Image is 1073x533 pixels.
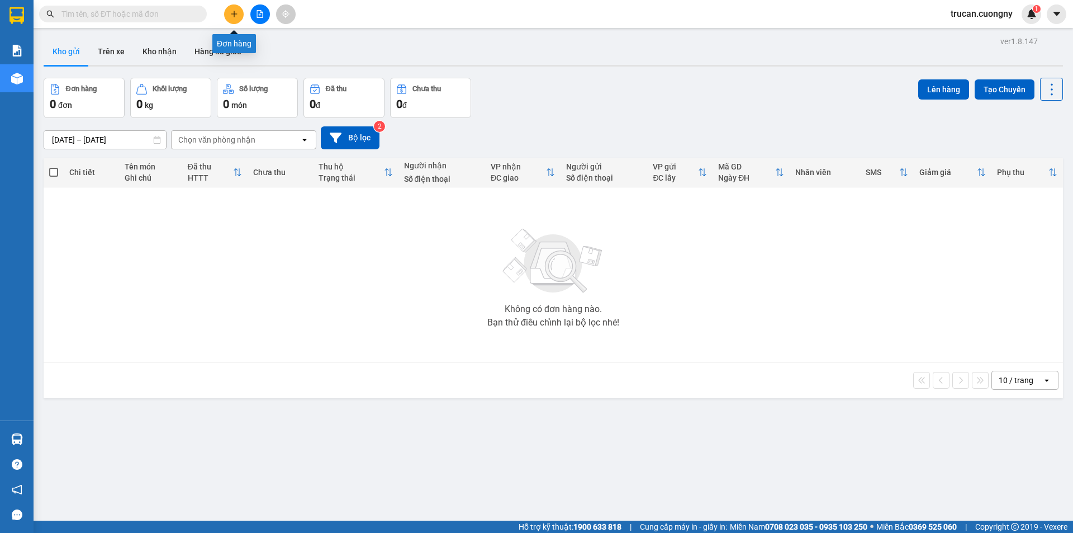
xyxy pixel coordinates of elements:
[313,158,398,187] th: Toggle SortBy
[485,158,561,187] th: Toggle SortBy
[58,101,72,110] span: đơn
[653,173,698,182] div: ĐC lấy
[44,38,89,65] button: Kho gửi
[1000,35,1038,48] div: ver 1.8.147
[1011,523,1019,531] span: copyright
[319,173,384,182] div: Trạng thái
[647,158,713,187] th: Toggle SortBy
[89,38,134,65] button: Trên xe
[178,134,255,145] div: Chọn văn phòng nhận
[125,162,176,171] div: Tên món
[125,173,176,182] div: Ghi chú
[640,521,727,533] span: Cung cấp máy in - giấy in:
[491,162,546,171] div: VP nhận
[316,101,320,110] span: đ
[942,7,1022,21] span: trucan.cuongny
[975,79,1034,100] button: Tạo Chuyến
[136,97,143,111] span: 0
[491,173,546,182] div: ĐC giao
[1042,376,1051,385] svg: open
[991,158,1062,187] th: Toggle SortBy
[566,162,642,171] div: Người gửi
[188,162,233,171] div: Đã thu
[965,521,967,533] span: |
[1034,5,1038,13] span: 1
[186,38,250,65] button: Hàng đã giao
[276,4,296,24] button: aim
[230,10,238,18] span: plus
[374,121,385,132] sup: 2
[44,78,125,118] button: Đơn hàng0đơn
[153,85,187,93] div: Khối lượng
[319,162,384,171] div: Thu hộ
[231,101,247,110] span: món
[505,305,602,314] div: Không có đơn hàng nào.
[134,38,186,65] button: Kho nhận
[919,168,977,177] div: Giảm giá
[10,7,24,24] img: logo-vxr
[300,135,309,144] svg: open
[61,8,193,20] input: Tìm tên, số ĐT hoặc mã đơn
[321,126,379,149] button: Bộ lọc
[573,522,621,531] strong: 1900 633 818
[718,162,775,171] div: Mã GD
[253,168,307,177] div: Chưa thu
[11,73,23,84] img: warehouse-icon
[69,168,113,177] div: Chi tiết
[217,78,298,118] button: Số lượng0món
[396,97,402,111] span: 0
[730,521,867,533] span: Miền Nam
[11,433,23,445] img: warehouse-icon
[404,174,480,183] div: Số điện thoại
[404,161,480,170] div: Người nhận
[713,158,790,187] th: Toggle SortBy
[256,10,264,18] span: file-add
[224,4,244,24] button: plus
[12,459,22,470] span: question-circle
[250,4,270,24] button: file-add
[630,521,632,533] span: |
[918,79,969,100] button: Lên hàng
[997,168,1048,177] div: Phụ thu
[909,522,957,531] strong: 0369 525 060
[188,173,233,182] div: HTTT
[50,97,56,111] span: 0
[765,522,867,531] strong: 0708 023 035 - 0935 103 250
[282,10,289,18] span: aim
[130,78,211,118] button: Khối lượng0kg
[1047,4,1066,24] button: caret-down
[914,158,991,187] th: Toggle SortBy
[223,97,229,111] span: 0
[402,101,407,110] span: đ
[1052,9,1062,19] span: caret-down
[487,318,619,327] div: Bạn thử điều chỉnh lại bộ lọc nhé!
[46,10,54,18] span: search
[326,85,346,93] div: Đã thu
[653,162,698,171] div: VP gửi
[876,521,957,533] span: Miền Bắc
[303,78,384,118] button: Đã thu0đ
[795,168,854,177] div: Nhân viên
[999,375,1033,386] div: 10 / trang
[12,510,22,520] span: message
[860,158,914,187] th: Toggle SortBy
[44,131,166,149] input: Select a date range.
[718,173,775,182] div: Ngày ĐH
[497,222,609,300] img: svg+xml;base64,PHN2ZyBjbGFzcz0ibGlzdC1wbHVnX19zdmciIHhtbG5zPSJodHRwOi8vd3d3LnczLm9yZy8yMDAwL3N2Zy...
[145,101,153,110] span: kg
[390,78,471,118] button: Chưa thu0đ
[1033,5,1041,13] sup: 1
[866,168,899,177] div: SMS
[12,484,22,495] span: notification
[1027,9,1037,19] img: icon-new-feature
[66,85,97,93] div: Đơn hàng
[566,173,642,182] div: Số điện thoại
[182,158,248,187] th: Toggle SortBy
[11,45,23,56] img: solution-icon
[310,97,316,111] span: 0
[870,525,873,529] span: ⚪️
[239,85,268,93] div: Số lượng
[519,521,621,533] span: Hỗ trợ kỹ thuật:
[412,85,441,93] div: Chưa thu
